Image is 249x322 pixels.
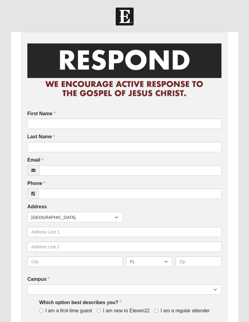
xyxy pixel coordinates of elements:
[31,212,115,223] span: [GEOGRAPHIC_DATA]
[27,227,222,237] input: Address Line 1
[97,309,101,313] input: I am new to Eleven22
[103,307,150,314] span: I am new to Eleven22
[27,157,43,164] label: Email
[27,180,45,187] label: Phone
[27,242,222,252] input: Address Line 2
[45,307,92,314] span: I am a first-time guest
[176,257,222,267] input: Zip
[27,38,222,103] img: RespondCardHeader.png
[116,8,134,25] img: Church of Eleven22 Logo
[27,276,49,283] label: Campus
[27,133,55,140] label: Last Name
[27,203,47,210] label: Address
[39,299,121,306] label: Which option best describes you?
[39,309,43,313] input: I am a first-time guest
[161,307,210,314] span: I am a regular attender
[155,309,159,313] input: I am a regular attender
[27,257,123,267] input: City
[27,110,56,117] label: First Name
